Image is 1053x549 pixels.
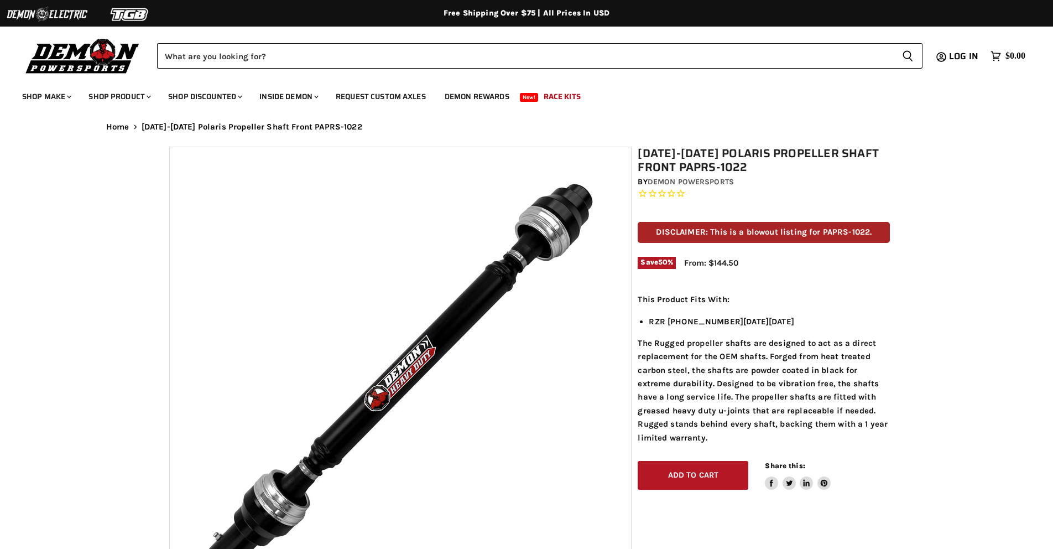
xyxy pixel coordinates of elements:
[327,85,434,108] a: Request Custom Axles
[765,462,805,470] span: Share this:
[638,293,890,306] p: This Product Fits With:
[638,293,890,444] div: The Rugged propeller shafts are designed to act as a direct replacement for the OEM shafts. Forge...
[22,36,143,75] img: Demon Powersports
[893,43,922,69] button: Search
[106,122,129,132] a: Home
[84,8,969,18] div: Free Shipping Over $75 | All Prices In USD
[436,85,518,108] a: Demon Rewards
[1005,51,1025,61] span: $0.00
[658,258,668,266] span: 50
[251,85,325,108] a: Inside Demon
[84,122,969,132] nav: Breadcrumbs
[765,461,831,490] aside: Share this:
[648,177,734,187] a: Demon Powersports
[638,222,890,242] p: DISCLAIMER: This is a blowout listing for PAPRS-1022.
[649,315,890,328] li: RZR [PHONE_NUMBER][DATE][DATE]
[6,4,88,25] img: Demon Electric Logo 2
[668,470,719,480] span: Add to cart
[80,85,158,108] a: Shop Product
[14,85,78,108] a: Shop Make
[160,85,249,108] a: Shop Discounted
[949,49,978,63] span: Log in
[638,461,748,490] button: Add to cart
[638,176,890,188] div: by
[157,43,893,69] input: Search
[684,258,738,268] span: From: $144.50
[985,48,1031,64] a: $0.00
[638,188,890,200] span: Rated 0.0 out of 5 stars 0 reviews
[157,43,922,69] form: Product
[14,81,1023,108] ul: Main menu
[520,93,539,102] span: New!
[88,4,171,25] img: TGB Logo 2
[142,122,362,132] span: [DATE]-[DATE] Polaris Propeller Shaft Front PAPRS-1022
[638,257,676,269] span: Save %
[944,51,985,61] a: Log in
[535,85,589,108] a: Race Kits
[638,147,890,174] h1: [DATE]-[DATE] Polaris Propeller Shaft Front PAPRS-1022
